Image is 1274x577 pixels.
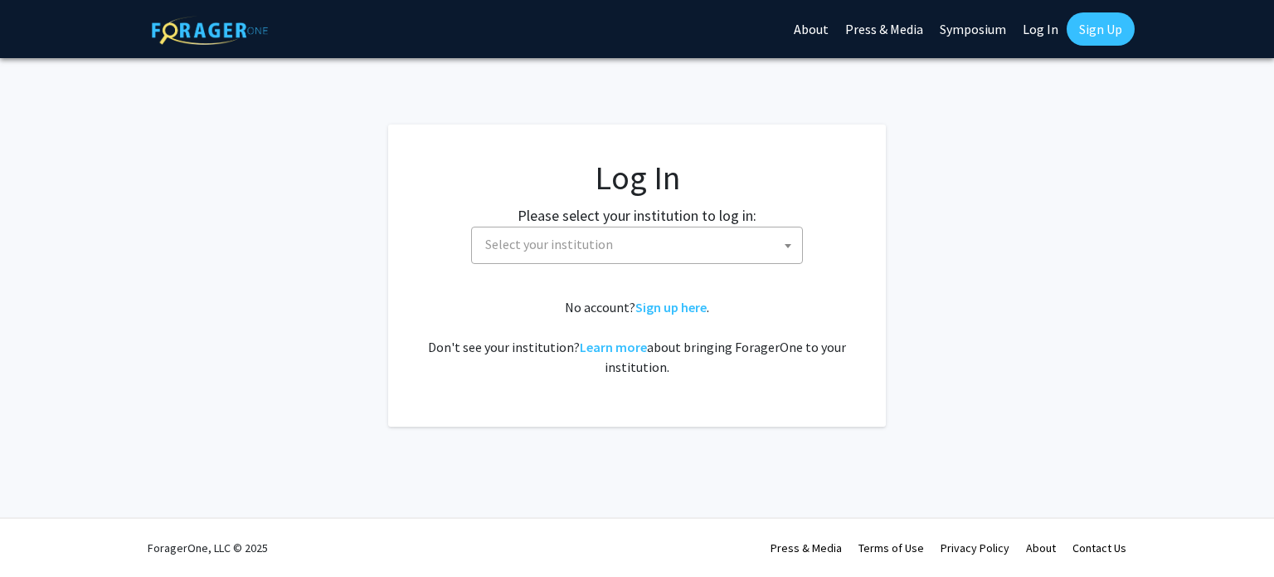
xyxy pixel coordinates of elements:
span: Select your institution [485,236,613,252]
a: Terms of Use [858,540,924,555]
h1: Log In [421,158,853,198]
a: Privacy Policy [941,540,1009,555]
a: Press & Media [771,540,842,555]
a: Sign Up [1067,12,1135,46]
label: Please select your institution to log in: [518,204,756,227]
img: ForagerOne Logo [152,16,268,45]
a: Contact Us [1072,540,1126,555]
a: Sign up here [635,299,707,315]
span: Select your institution [479,227,802,262]
span: Select your institution [471,227,803,264]
div: ForagerOne, LLC © 2025 [148,519,268,577]
a: About [1026,540,1056,555]
div: No account? . Don't see your institution? about bringing ForagerOne to your institution. [421,297,853,377]
a: Learn more about bringing ForagerOne to your institution [580,339,647,355]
